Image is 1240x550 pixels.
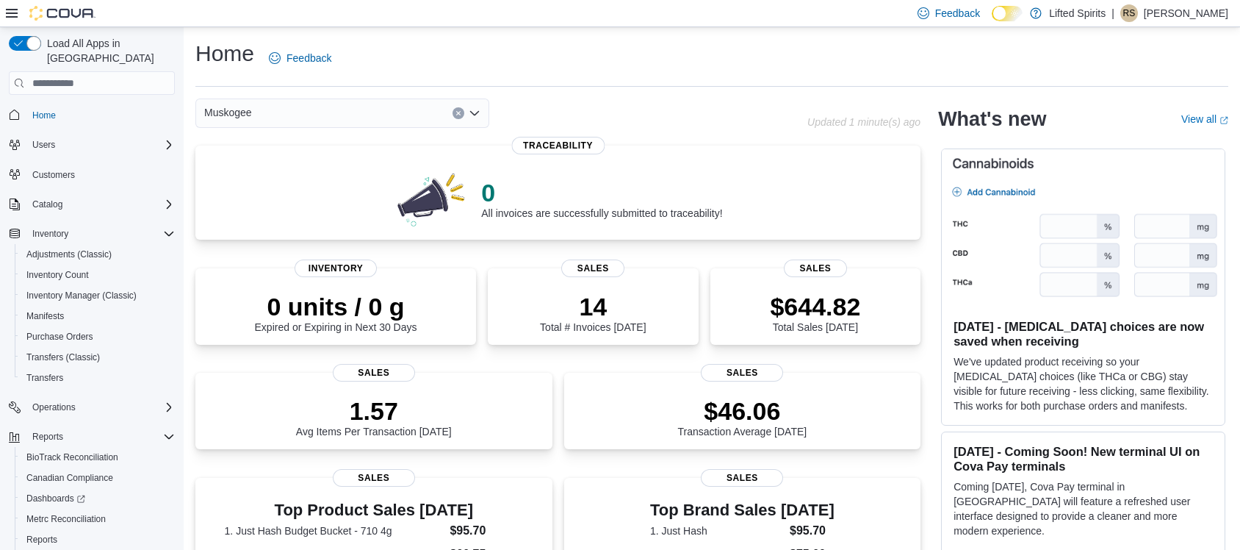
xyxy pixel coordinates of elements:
button: Transfers (Classic) [15,347,181,368]
span: Catalog [26,196,175,213]
span: Home [32,110,56,121]
button: Inventory [3,224,181,244]
span: Transfers (Classic) [26,351,100,363]
span: RS [1123,4,1136,22]
button: BioTrack Reconciliation [15,447,181,468]
span: Dark Mode [992,21,992,22]
button: Inventory [26,225,74,243]
a: Feedback [263,43,337,73]
a: Customers [26,166,81,184]
span: Catalog [32,199,62,210]
h3: [DATE] - Coming Soon! New terminal UI on Cova Pay terminals [954,444,1213,474]
button: Users [3,135,181,155]
h3: [DATE] - [MEDICAL_DATA] choices are now saved when receiving [954,319,1213,349]
button: Open list of options [469,107,480,119]
dt: 1. Just Hash Budget Bucket - 710 4g [225,524,444,538]
h3: Top Brand Sales [DATE] [650,501,835,519]
span: Metrc Reconciliation [21,510,175,528]
a: Reports [21,531,63,549]
span: Customers [32,169,75,181]
span: Reports [26,534,57,546]
span: Reports [32,431,63,443]
button: Adjustments (Classic) [15,244,181,265]
button: Metrc Reconciliation [15,509,181,529]
span: Sales [333,364,415,382]
button: Transfers [15,368,181,388]
span: Muskogee [204,104,252,121]
button: Inventory Count [15,265,181,285]
span: Dashboards [21,490,175,507]
span: Inventory [295,260,377,277]
button: Users [26,136,61,154]
span: Feedback [286,51,331,65]
span: Inventory Count [21,266,175,284]
button: Manifests [15,306,181,326]
p: 14 [540,292,646,321]
span: Operations [26,399,175,416]
span: Purchase Orders [26,331,93,343]
button: Purchase Orders [15,326,181,347]
dt: 1. Just Hash [650,524,784,538]
span: Users [32,139,55,151]
span: Manifests [26,310,64,322]
div: All invoices are successfully submitted to traceability! [481,178,722,219]
span: Sales [784,260,847,277]
button: Operations [26,399,82,416]
h1: Home [195,39,254,68]
h2: What's new [938,107,1046,131]
span: Operations [32,401,76,413]
div: Total # Invoices [DATE] [540,292,646,333]
a: BioTrack Reconciliation [21,449,124,466]
a: Transfers (Classic) [21,349,106,366]
button: Canadian Compliance [15,468,181,488]
span: Adjustments (Classic) [26,249,112,260]
span: Inventory [26,225,175,243]
span: Sales [333,469,415,487]
div: Rachael Stutsman [1120,4,1138,22]
span: Sales [701,364,783,382]
span: Metrc Reconciliation [26,513,106,525]
a: Home [26,107,62,124]
p: 0 units / 0 g [255,292,417,321]
span: Inventory [32,228,68,240]
span: BioTrack Reconciliation [26,451,118,463]
div: Expired or Expiring in Next 30 Days [255,292,417,333]
a: Metrc Reconciliation [21,510,112,528]
dd: $95.70 [790,522,835,540]
svg: External link [1219,116,1228,125]
img: 0 [394,169,470,228]
span: Customers [26,165,175,184]
a: Transfers [21,369,69,387]
button: Catalog [3,194,181,215]
span: Users [26,136,175,154]
span: Adjustments (Classic) [21,246,175,263]
span: Manifests [21,307,175,325]
div: Total Sales [DATE] [770,292,860,333]
p: $644.82 [770,292,860,321]
span: Reports [26,428,175,446]
p: Lifted Spirits [1049,4,1106,22]
span: Transfers [21,369,175,387]
span: Inventory Manager (Classic) [21,287,175,304]
a: Dashboards [21,490,91,507]
h3: Top Product Sales [DATE] [225,501,523,519]
p: | [1111,4,1114,22]
span: Sales [701,469,783,487]
span: Feedback [935,6,980,21]
button: Clear input [453,107,464,119]
a: Canadian Compliance [21,469,119,487]
button: Reports [3,426,181,447]
span: Canadian Compliance [21,469,175,487]
a: Adjustments (Classic) [21,246,118,263]
span: Canadian Compliance [26,472,113,484]
a: Purchase Orders [21,328,99,346]
p: Updated 1 minute(s) ago [807,116,920,128]
p: [PERSON_NAME] [1144,4,1228,22]
span: Sales [561,260,624,277]
button: Home [3,104,181,125]
div: Avg Items Per Transaction [DATE] [296,396,452,438]
span: Inventory Count [26,269,89,281]
span: Load All Apps in [GEOGRAPHIC_DATA] [41,36,175,65]
img: Cova [29,6,95,21]
span: BioTrack Reconciliation [21,449,175,466]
